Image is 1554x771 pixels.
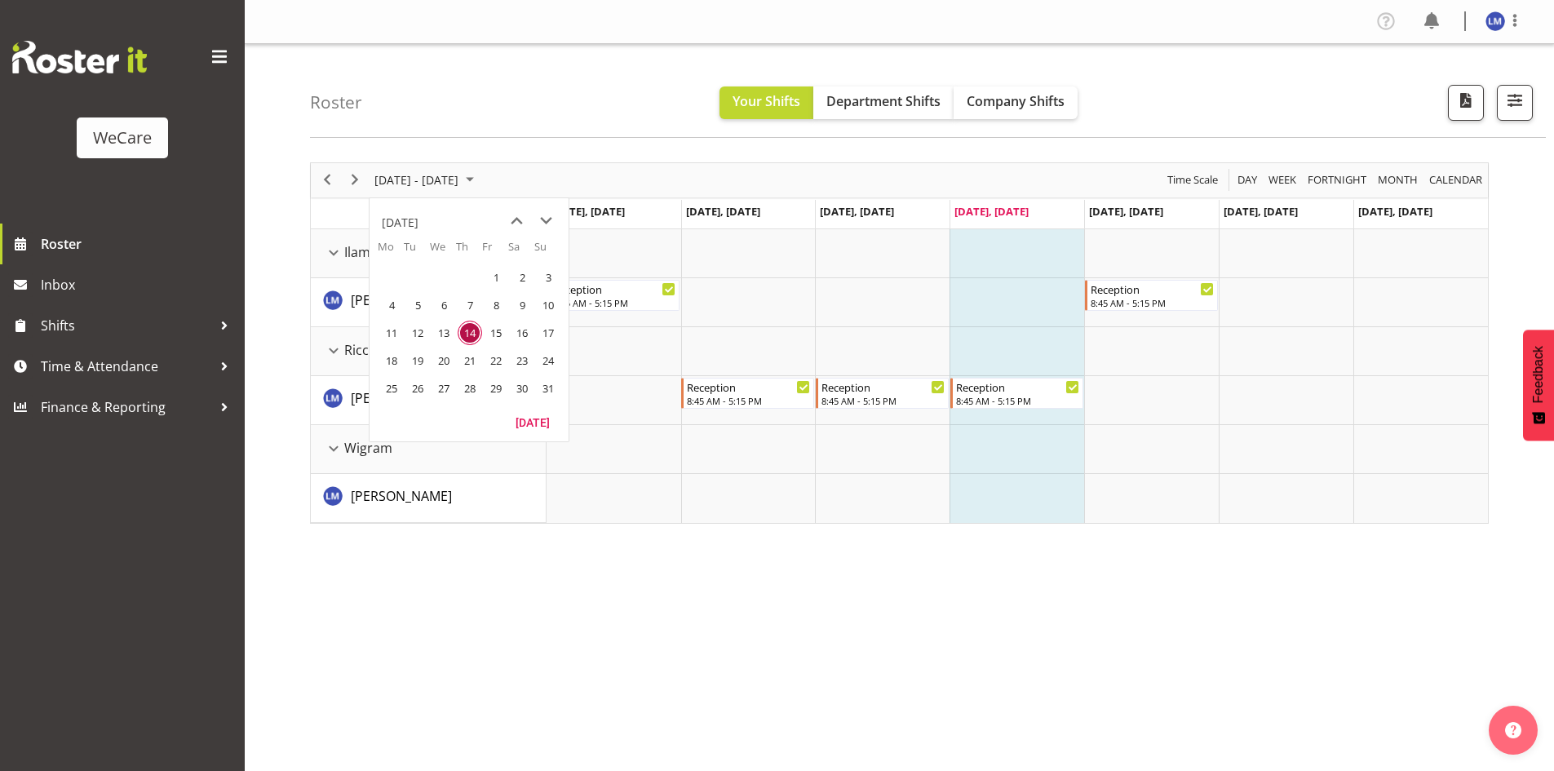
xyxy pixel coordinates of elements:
[681,378,814,409] div: Lainie Montgomery"s event - Reception Begin From Tuesday, August 12, 2025 at 8:45:00 AM GMT+12:00...
[1085,280,1218,311] div: Lainie Montgomery"s event - Reception Begin From Friday, August 15, 2025 at 8:45:00 AM GMT+12:00 ...
[311,376,547,425] td: Lainie Montgomery resource
[821,394,945,407] div: 8:45 AM - 5:15 PM
[536,376,560,401] span: Sunday, August 31, 2025
[379,321,404,345] span: Monday, August 11, 2025
[1236,170,1259,190] span: Day
[311,327,547,376] td: Riccarton resource
[733,92,800,110] span: Your Shifts
[687,394,810,407] div: 8:45 AM - 5:15 PM
[432,321,456,345] span: Wednesday, August 13, 2025
[1224,204,1298,219] span: [DATE], [DATE]
[458,348,482,373] span: Thursday, August 21, 2025
[484,376,508,401] span: Friday, August 29, 2025
[484,321,508,345] span: Friday, August 15, 2025
[484,293,508,317] span: Friday, August 8, 2025
[405,293,430,317] span: Tuesday, August 5, 2025
[1523,330,1554,441] button: Feedback - Show survey
[378,239,404,264] th: Mo
[351,388,452,408] a: [PERSON_NAME]
[458,293,482,317] span: Thursday, August 7, 2025
[505,410,560,433] button: Today
[553,296,676,309] div: 8:45 AM - 5:15 PM
[311,278,547,327] td: Lainie Montgomery resource
[510,348,534,373] span: Saturday, August 23, 2025
[536,293,560,317] span: Sunday, August 10, 2025
[1375,170,1421,190] button: Timeline Month
[311,474,547,523] td: Lainie Montgomery resource
[1267,170,1298,190] span: Week
[432,376,456,401] span: Wednesday, August 27, 2025
[1497,85,1533,121] button: Filter Shifts
[41,232,237,256] span: Roster
[484,265,508,290] span: Friday, August 1, 2025
[93,126,152,150] div: WeCare
[954,86,1078,119] button: Company Shifts
[1531,346,1546,403] span: Feedback
[820,204,894,219] span: [DATE], [DATE]
[510,265,534,290] span: Saturday, August 2, 2025
[458,376,482,401] span: Thursday, August 28, 2025
[1166,170,1220,190] span: Time Scale
[1091,281,1214,297] div: Reception
[1505,722,1521,738] img: help-xxl-2.png
[954,204,1029,219] span: [DATE], [DATE]
[1427,170,1485,190] button: Month
[379,348,404,373] span: Monday, August 18, 2025
[1089,204,1163,219] span: [DATE], [DATE]
[687,379,810,395] div: Reception
[536,321,560,345] span: Sunday, August 17, 2025
[956,379,1079,395] div: Reception
[344,170,366,190] button: Next
[379,376,404,401] span: Monday, August 25, 2025
[816,378,949,409] div: Lainie Montgomery"s event - Reception Begin From Wednesday, August 13, 2025 at 8:45:00 AM GMT+12:...
[1091,296,1214,309] div: 8:45 AM - 5:15 PM
[531,206,560,236] button: next month
[1235,170,1260,190] button: Timeline Day
[1358,204,1432,219] span: [DATE], [DATE]
[311,425,547,474] td: Wigram resource
[1485,11,1505,31] img: lainie-montgomery10478.jpg
[821,379,945,395] div: Reception
[344,438,392,458] span: Wigram
[404,239,430,264] th: Tu
[484,348,508,373] span: Friday, August 22, 2025
[458,321,482,345] span: Thursday, August 14, 2025
[508,239,534,264] th: Sa
[379,293,404,317] span: Monday, August 4, 2025
[344,340,403,360] span: Riccarton
[351,291,452,309] span: [PERSON_NAME]
[344,242,370,262] span: Ilam
[553,281,676,297] div: Reception
[967,92,1065,110] span: Company Shifts
[382,206,418,239] div: title
[1305,170,1370,190] button: Fortnight
[310,162,1489,524] div: Timeline Week of August 14, 2025
[311,229,547,278] td: Ilam resource
[41,313,212,338] span: Shifts
[536,265,560,290] span: Sunday, August 3, 2025
[813,86,954,119] button: Department Shifts
[456,319,482,347] td: Thursday, August 14, 2025
[547,229,1488,523] table: Timeline Week of August 14, 2025
[430,239,456,264] th: We
[351,290,452,310] a: [PERSON_NAME]
[950,378,1083,409] div: Lainie Montgomery"s event - Reception Begin From Thursday, August 14, 2025 at 8:45:00 AM GMT+12:0...
[534,239,560,264] th: Su
[1448,85,1484,121] button: Download a PDF of the roster according to the set date range.
[502,206,531,236] button: previous month
[317,170,339,190] button: Previous
[351,389,452,407] span: [PERSON_NAME]
[310,93,362,112] h4: Roster
[432,293,456,317] span: Wednesday, August 6, 2025
[12,41,147,73] img: Rosterit website logo
[369,163,484,197] div: August 11 - 17, 2025
[547,280,680,311] div: Lainie Montgomery"s event - Reception Begin From Monday, August 11, 2025 at 8:45:00 AM GMT+12:00 ...
[510,376,534,401] span: Saturday, August 30, 2025
[372,170,481,190] button: August 2025
[41,273,237,297] span: Inbox
[405,376,430,401] span: Tuesday, August 26, 2025
[405,321,430,345] span: Tuesday, August 12, 2025
[1266,170,1299,190] button: Timeline Week
[686,204,760,219] span: [DATE], [DATE]
[432,348,456,373] span: Wednesday, August 20, 2025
